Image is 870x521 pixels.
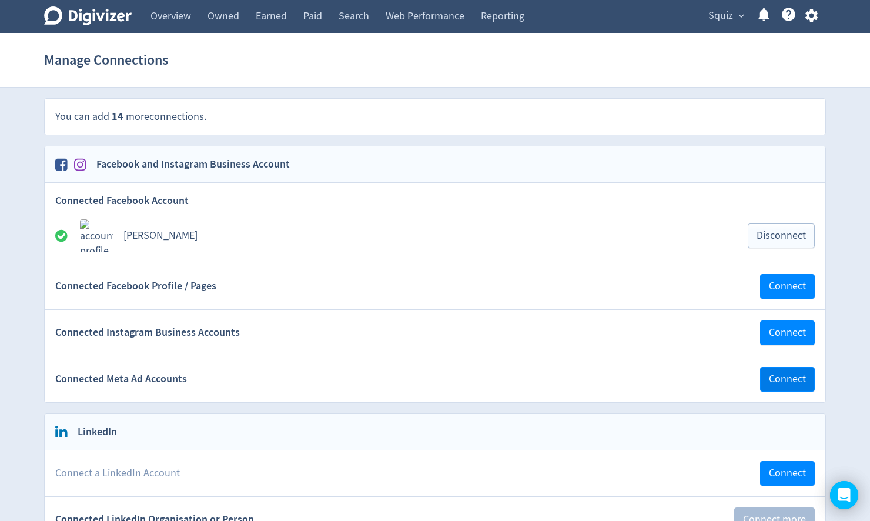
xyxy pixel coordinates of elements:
[55,325,240,340] span: Connected Instagram Business Accounts
[704,6,747,25] button: Squiz
[830,481,858,509] div: Open Intercom Messenger
[736,11,747,21] span: expand_more
[760,461,815,486] button: Connect
[769,281,806,292] span: Connect
[123,229,198,242] a: [PERSON_NAME]
[55,110,206,123] span: You can add more connections .
[55,466,180,480] span: Connect a LinkedIn Account
[69,425,117,439] h2: LinkedIn
[55,372,187,386] span: Connected Meta Ad Accounts
[55,193,189,208] span: Connected Facebook Account
[769,328,806,338] span: Connect
[760,274,815,299] button: Connect
[769,468,806,479] span: Connect
[757,231,806,241] span: Disconnect
[44,41,168,79] h1: Manage Connections
[88,157,290,172] h2: Facebook and Instagram Business Account
[748,223,815,248] button: Disconnect
[80,219,113,252] img: account profile
[760,320,815,345] button: Connect
[760,367,815,392] button: Connect
[708,6,733,25] span: Squiz
[55,279,216,293] span: Connected Facebook Profile / Pages
[112,109,123,123] span: 14
[769,374,806,385] span: Connect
